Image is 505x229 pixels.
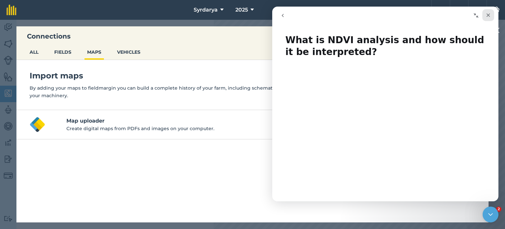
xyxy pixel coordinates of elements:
[16,32,489,41] h3: Connections
[84,46,104,58] button: MAPS
[235,6,248,14] span: 2025
[7,5,16,15] img: fieldmargin Logo
[194,6,218,14] span: Syrdarya
[52,46,74,58] button: FIELDS
[16,110,489,139] button: Map uploader logoMap uploaderCreate digital maps from PDFs and images on your computer.
[272,7,498,201] iframe: Intercom live chat
[30,84,475,99] p: By adding your maps to fieldmargin you can build a complete history of your farm, including schem...
[66,117,473,125] h4: Map uploader
[27,46,41,58] button: ALL
[30,71,475,81] h4: Import maps
[474,6,481,14] img: svg+xml;base64,PHN2ZyB4bWxucz0iaHR0cDovL3d3dy53My5vcmcvMjAwMC9zdmciIHdpZHRoPSIxNyIgaGVpZ2h0PSIxNy...
[496,207,501,212] span: 2
[483,207,498,222] iframe: Intercom live chat
[30,117,45,132] img: Map uploader logo
[66,125,473,132] p: Create digital maps from PDFs and images on your computer.
[114,46,143,58] button: VEHICLES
